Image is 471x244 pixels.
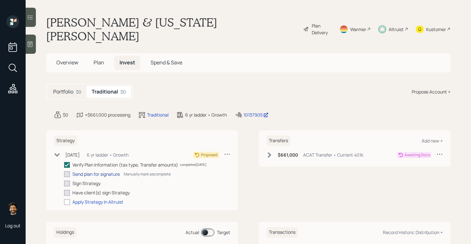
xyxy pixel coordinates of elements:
span: Plan [94,59,104,66]
div: Have client(s) sign Strategy [72,189,130,196]
div: Target [217,229,230,236]
div: Plan Delivery [312,22,332,36]
div: 6 yr ladder • Growth [87,151,128,158]
div: Add new + [422,138,443,144]
div: Proposed [201,152,218,158]
h5: Portfolio [53,89,73,95]
div: $0 [76,88,81,95]
div: Altruist [389,26,404,33]
span: Spend & Save [151,59,182,66]
div: ACAT Transfer • Current 401k [303,151,363,158]
img: eric-schwartz-headshot.png [6,202,19,215]
h6: Transactions [266,227,298,238]
div: $0 [120,88,126,95]
h1: [PERSON_NAME] & [US_STATE][PERSON_NAME] [46,15,298,43]
div: Awaiting Docs [405,152,430,158]
div: Record Historic Distribution + [383,229,443,235]
h6: Transfers [266,135,291,146]
div: Manually mark as complete [124,171,171,177]
div: Traditional [147,111,169,118]
div: Warmer [350,26,366,33]
div: completed [DATE] [180,162,206,167]
h6: Strategy [54,135,77,146]
div: Actual [186,229,199,236]
div: [DATE] [65,151,80,158]
span: Invest [120,59,135,66]
div: Send plan for signature [72,171,120,177]
div: +$661,000 processing [85,111,130,118]
h6: $661,000 [278,152,298,158]
span: Overview [56,59,78,66]
div: Kustomer [426,26,446,33]
h6: Holdings [54,227,77,238]
h5: Traditional [92,89,118,95]
div: $0 [63,111,68,118]
div: 6 yr ladder • Growth [185,111,227,118]
div: Sign Strategy [72,180,101,187]
div: Apply Strategy In Altruist [72,199,123,205]
div: Propose Account + [412,88,450,95]
div: Log out [5,223,21,229]
div: Verify Plan Information (tax type, Transfer amounts) [72,161,178,168]
div: 10137905 [244,111,269,118]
